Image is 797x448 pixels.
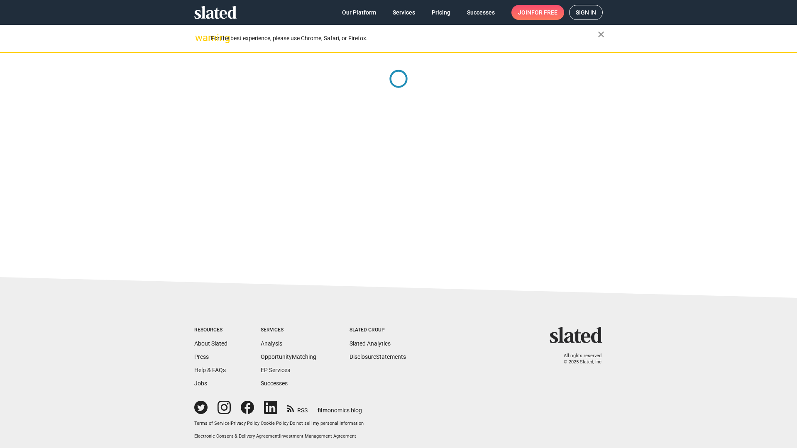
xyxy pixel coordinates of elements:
[261,353,316,360] a: OpportunityMatching
[194,433,279,439] a: Electronic Consent & Delivery Agreement
[194,340,227,347] a: About Slated
[350,327,406,334] div: Slated Group
[261,380,288,387] a: Successes
[259,421,261,426] span: |
[261,367,290,373] a: EP Services
[425,5,457,20] a: Pricing
[511,5,564,20] a: Joinfor free
[318,407,328,414] span: film
[287,402,308,414] a: RSS
[531,5,557,20] span: for free
[432,5,450,20] span: Pricing
[350,353,406,360] a: DisclosureStatements
[318,400,362,414] a: filmonomics blog
[518,5,557,20] span: Join
[279,433,280,439] span: |
[194,421,230,426] a: Terms of Service
[290,421,364,427] button: Do not sell my personal information
[194,367,226,373] a: Help & FAQs
[261,327,316,334] div: Services
[335,5,383,20] a: Our Platform
[342,5,376,20] span: Our Platform
[350,340,391,347] a: Slated Analytics
[460,5,501,20] a: Successes
[288,421,290,426] span: |
[596,29,606,39] mat-icon: close
[467,5,495,20] span: Successes
[569,5,603,20] a: Sign in
[280,433,356,439] a: Investment Management Agreement
[231,421,259,426] a: Privacy Policy
[386,5,422,20] a: Services
[230,421,231,426] span: |
[261,340,282,347] a: Analysis
[194,353,209,360] a: Press
[555,353,603,365] p: All rights reserved. © 2025 Slated, Inc.
[261,421,288,426] a: Cookie Policy
[211,33,598,44] div: For the best experience, please use Chrome, Safari, or Firefox.
[194,380,207,387] a: Jobs
[195,33,205,43] mat-icon: warning
[393,5,415,20] span: Services
[194,327,227,334] div: Resources
[576,5,596,19] span: Sign in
